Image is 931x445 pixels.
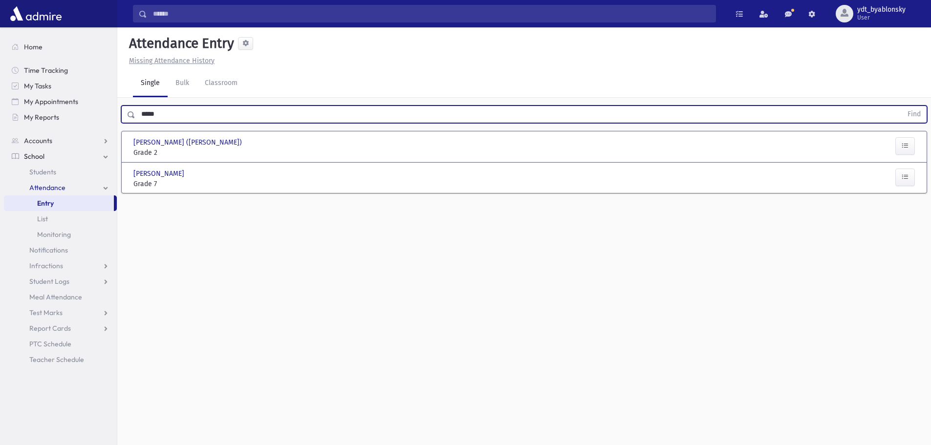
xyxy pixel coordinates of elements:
span: Infractions [29,261,63,270]
a: Home [4,39,117,55]
a: Missing Attendance History [125,57,215,65]
a: Entry [4,195,114,211]
span: Student Logs [29,277,69,286]
a: Test Marks [4,305,117,320]
span: Time Tracking [24,66,68,75]
span: PTC Schedule [29,339,71,348]
span: [PERSON_NAME] [133,169,186,179]
button: Find [902,106,927,123]
a: Meal Attendance [4,289,117,305]
span: Test Marks [29,308,63,317]
span: Notifications [29,246,68,254]
span: List [37,214,48,223]
span: [PERSON_NAME] ([PERSON_NAME]) [133,137,244,148]
a: My Reports [4,109,117,125]
a: Single [133,70,168,97]
span: Grade 2 [133,148,256,158]
span: ydt_byablonsky [857,6,906,14]
a: School [4,148,117,164]
input: Search [147,5,715,22]
span: Students [29,168,56,176]
img: AdmirePro [8,4,64,23]
span: My Reports [24,113,59,122]
a: My Appointments [4,94,117,109]
a: Time Tracking [4,63,117,78]
span: Attendance [29,183,65,192]
a: Student Logs [4,274,117,289]
span: Monitoring [37,230,71,239]
span: Entry [37,199,54,208]
span: Grade 7 [133,179,256,189]
span: Accounts [24,136,52,145]
a: Infractions [4,258,117,274]
a: Attendance [4,180,117,195]
span: Meal Attendance [29,293,82,301]
a: Notifications [4,242,117,258]
span: My Appointments [24,97,78,106]
span: Teacher Schedule [29,355,84,364]
span: Report Cards [29,324,71,333]
h5: Attendance Entry [125,35,234,52]
a: Classroom [197,70,245,97]
a: Teacher Schedule [4,352,117,367]
span: Home [24,42,43,51]
u: Missing Attendance History [129,57,215,65]
a: Report Cards [4,320,117,336]
a: Students [4,164,117,180]
a: PTC Schedule [4,336,117,352]
span: School [24,152,44,161]
a: My Tasks [4,78,117,94]
a: Bulk [168,70,197,97]
a: Accounts [4,133,117,148]
span: My Tasks [24,82,51,90]
a: List [4,211,117,227]
a: Monitoring [4,227,117,242]
span: User [857,14,906,21]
